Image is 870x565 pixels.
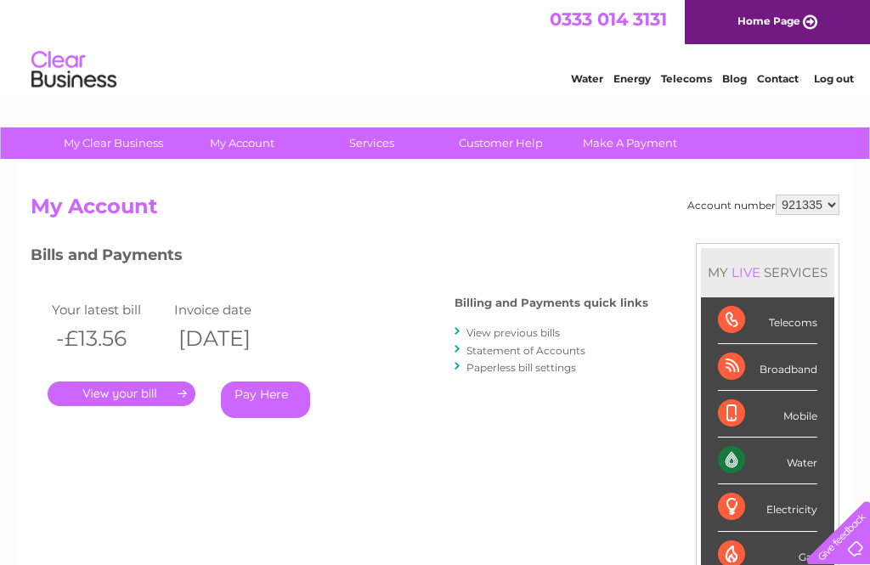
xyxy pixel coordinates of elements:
[31,44,117,96] img: logo.png
[170,321,292,356] th: [DATE]
[718,297,817,344] div: Telecoms
[466,326,560,339] a: View previous bills
[431,127,571,159] a: Customer Help
[48,381,195,406] a: .
[718,344,817,391] div: Broadband
[701,248,834,297] div: MY SERVICES
[550,8,667,30] a: 0333 014 3131
[718,391,817,438] div: Mobile
[687,195,839,215] div: Account number
[48,321,170,356] th: -£13.56
[466,344,585,357] a: Statement of Accounts
[35,9,838,82] div: Clear Business is a trading name of Verastar Limited (registered in [GEOGRAPHIC_DATA] No. 3667643...
[814,72,854,85] a: Log out
[48,298,170,321] td: Your latest bill
[31,195,839,227] h2: My Account
[302,127,442,159] a: Services
[722,72,747,85] a: Blog
[43,127,184,159] a: My Clear Business
[718,484,817,531] div: Electricity
[571,72,603,85] a: Water
[172,127,313,159] a: My Account
[170,298,292,321] td: Invoice date
[613,72,651,85] a: Energy
[728,264,764,280] div: LIVE
[757,72,799,85] a: Contact
[31,243,648,273] h3: Bills and Payments
[661,72,712,85] a: Telecoms
[455,297,648,309] h4: Billing and Payments quick links
[466,361,576,374] a: Paperless bill settings
[718,438,817,484] div: Water
[560,127,700,159] a: Make A Payment
[221,381,310,418] a: Pay Here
